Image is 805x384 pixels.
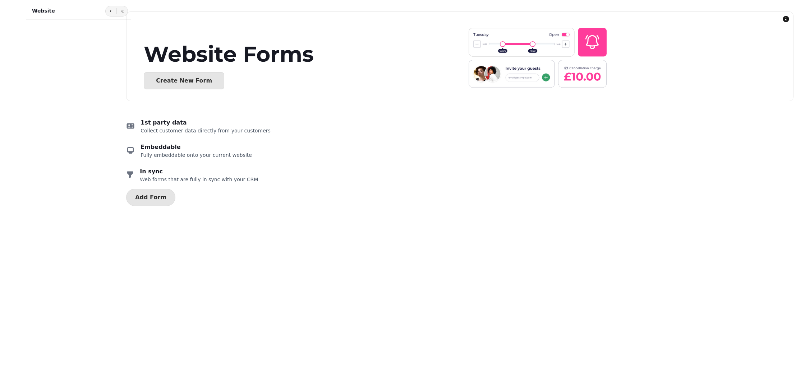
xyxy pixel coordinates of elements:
[469,26,607,89] img: header
[156,78,212,84] div: Create New Form
[140,168,163,175] span: In sync
[141,144,180,150] span: Embeddable
[141,127,793,134] div: Collect customer data directly from your customers
[141,151,793,159] div: Fully embeddable onto your current website
[140,176,793,183] div: Web forms that are fully in sync with your CRM
[144,43,468,65] div: Website Forms
[135,195,166,200] span: Add Form
[141,119,187,126] span: 1st party data
[144,72,224,89] button: Create New Form
[126,189,175,206] button: Add Form
[32,7,55,14] h2: Website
